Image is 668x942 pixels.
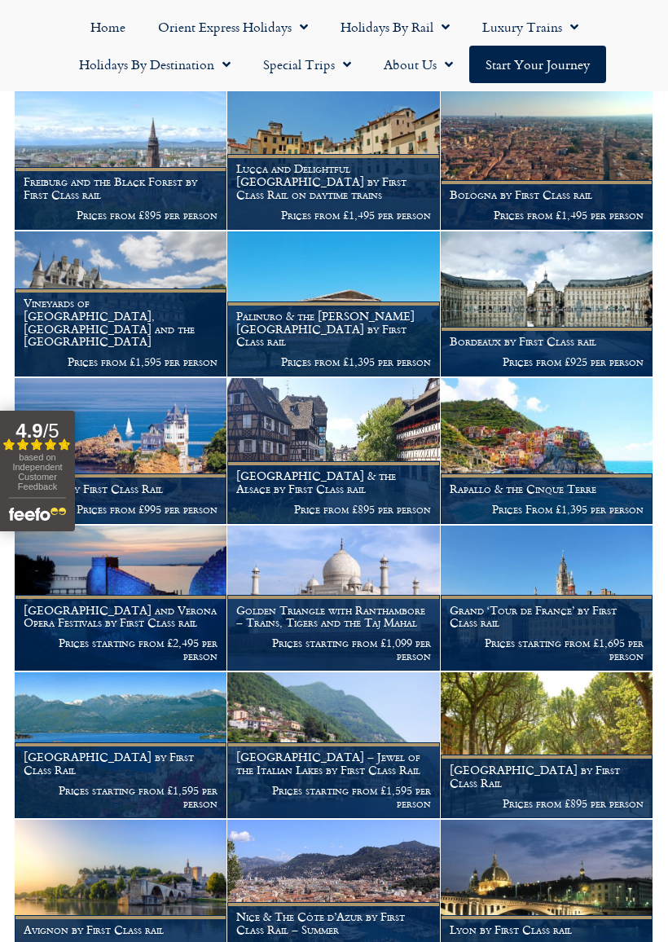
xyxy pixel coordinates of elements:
[236,503,430,516] p: Price from £895 per person
[74,8,142,46] a: Home
[441,378,653,524] a: Rapallo & the Cinque Terre Prices From £1,395 per person
[450,355,644,368] p: Prices from £925 per person
[236,751,430,777] h1: [GEOGRAPHIC_DATA] – Jewel of the Italian Lakes by First Class Rail
[227,526,440,671] a: Golden Triangle with Ranthambore – Trains, Tigers and the Taj Mahal Prices starting from £1,099 p...
[236,910,430,936] h1: Nice & The Côte d’Azur by First Class Rail – Summer
[24,636,218,662] p: Prices starting from £2,495 per person
[24,923,218,936] h1: Avignon by First Class rail
[236,469,430,495] h1: [GEOGRAPHIC_DATA] & the Alsace by First Class rail
[450,797,644,810] p: Prices from £895 per person
[227,672,440,818] a: [GEOGRAPHIC_DATA] – Jewel of the Italian Lakes by First Class Rail Prices starting from £1,595 pe...
[15,85,227,231] a: Freiburg and the Black Forest by First Class rail Prices from £895 per person
[24,784,218,810] p: Prices starting from £1,595 per person
[236,636,430,662] p: Prices starting from £1,099 per person
[15,378,227,524] a: Biarritz by First Class Rail Prices from £995 per person
[142,8,324,46] a: Orient Express Holidays
[236,604,430,630] h1: Golden Triangle with Ranthambore – Trains, Tigers and the Taj Mahal
[450,503,644,516] p: Prices From £1,395 per person
[24,297,218,348] h1: Vineyards of [GEOGRAPHIC_DATA], [GEOGRAPHIC_DATA] and the [GEOGRAPHIC_DATA]
[15,526,227,671] a: [GEOGRAPHIC_DATA] and Verona Opera Festivals by First Class rail Prices starting from £2,495 per ...
[466,8,595,46] a: Luxury Trains
[24,355,218,368] p: Prices from £1,595 per person
[441,378,653,523] img: Italy by rail - Cinque Terre
[236,310,430,348] h1: Palinuro & the [PERSON_NAME][GEOGRAPHIC_DATA] by First Class rail
[450,923,644,936] h1: Lyon by First Class rail
[236,355,430,368] p: Prices from £1,395 per person
[24,482,218,495] h1: Biarritz by First Class Rail
[227,378,440,524] a: [GEOGRAPHIC_DATA] & the Alsace by First Class rail Price from £895 per person
[441,526,653,671] a: Grand ‘Tour de France’ by First Class rail Prices starting from £1,695 per person
[236,162,430,200] h1: Lucca and Delightful [GEOGRAPHIC_DATA] by First Class Rail on daytime trains
[236,209,430,222] p: Prices from £1,495 per person
[450,482,644,495] h1: Rapallo & the Cinque Terre
[24,604,218,630] h1: [GEOGRAPHIC_DATA] and Verona Opera Festivals by First Class rail
[63,46,247,83] a: Holidays by Destination
[450,209,644,222] p: Prices from £1,495 per person
[8,8,660,83] nav: Menu
[227,85,440,231] a: Lucca and Delightful [GEOGRAPHIC_DATA] by First Class Rail on daytime trains Prices from £1,495 p...
[441,85,653,231] a: Bologna by First Class rail Prices from £1,495 per person
[450,188,644,201] h1: Bologna by First Class rail
[450,764,644,790] h1: [GEOGRAPHIC_DATA] by First Class Rail
[441,231,653,377] a: Bordeaux by First Class rail Prices from £925 per person
[24,503,218,516] p: Prices from £995 per person
[450,335,644,348] h1: Bordeaux by First Class rail
[15,231,227,377] a: Vineyards of [GEOGRAPHIC_DATA], [GEOGRAPHIC_DATA] and the [GEOGRAPHIC_DATA] Prices from £1,595 pe...
[227,231,440,377] a: Palinuro & the [PERSON_NAME][GEOGRAPHIC_DATA] by First Class rail Prices from £1,395 per person
[367,46,469,83] a: About Us
[236,784,430,810] p: Prices starting from £1,595 per person
[450,604,644,630] h1: Grand ‘Tour de France’ by First Class rail
[15,672,227,818] a: [GEOGRAPHIC_DATA] by First Class Rail Prices starting from £1,595 per person
[24,209,218,222] p: Prices from £895 per person
[469,46,606,83] a: Start your Journey
[24,175,218,201] h1: Freiburg and the Black Forest by First Class rail
[441,672,653,818] a: [GEOGRAPHIC_DATA] by First Class Rail Prices from £895 per person
[247,46,367,83] a: Special Trips
[24,751,218,777] h1: [GEOGRAPHIC_DATA] by First Class Rail
[324,8,466,46] a: Holidays by Rail
[450,636,644,662] p: Prices starting from £1,695 per person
